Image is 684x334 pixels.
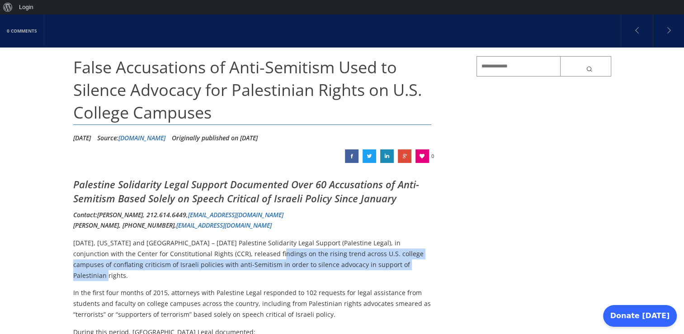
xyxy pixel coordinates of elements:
a: [EMAIL_ADDRESS][DOMAIN_NAME] [188,210,283,219]
a: [DOMAIN_NAME] [118,134,165,142]
p: [DATE], [US_STATE] and [GEOGRAPHIC_DATA] – [DATE] Palestine Solidarity Legal Support (Palestine L... [73,238,432,281]
p: In the first four months of 2015, attorneys with Palestine Legal responded to 102 requests for le... [73,287,432,320]
span: False Accusations of Anti-Semitism Used to Silence Advocacy for Palestinian Rights on U.S. Colleg... [73,56,422,124]
a: False Accusations of Anti-Semitism Used to Silence Advocacy for Palestinian Rights on U.S. Colleg... [398,149,411,163]
div: Source: [97,131,165,145]
li: Originally published on [DATE] [172,131,258,145]
em: Contact: [73,210,97,219]
em: [PERSON_NAME], 212.614.6449, [97,210,283,219]
li: [DATE] [73,131,91,145]
a: False Accusations of Anti-Semitism Used to Silence Advocacy for Palestinian Rights on U.S. Colleg... [380,149,394,163]
a: [EMAIL_ADDRESS][DOMAIN_NAME] [176,221,272,229]
span: 0 [431,149,434,163]
a: False Accusations of Anti-Semitism Used to Silence Advocacy for Palestinian Rights on U.S. Colleg... [345,149,359,163]
em: Palestine Solidarity Legal Support Documented Over 60 Accusations of Anti-Semitism Based Solely o... [73,177,419,205]
em: [PERSON_NAME], [PHONE_NUMBER], [73,221,272,229]
a: False Accusations of Anti-Semitism Used to Silence Advocacy for Palestinian Rights on U.S. Colleg... [363,149,376,163]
